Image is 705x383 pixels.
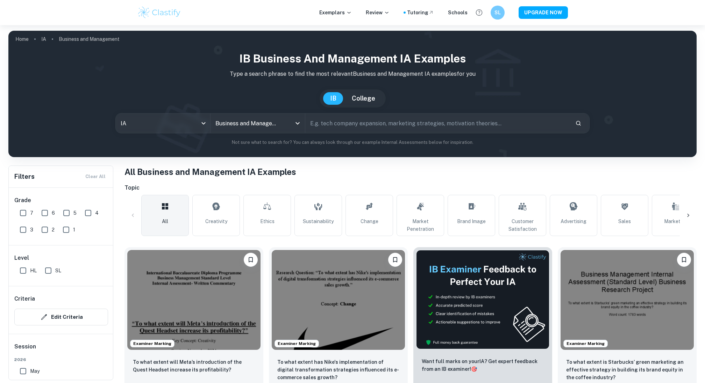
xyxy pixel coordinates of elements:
p: To what extent has Nike's implementation of digital transformation strategies influenced its e-co... [277,358,399,381]
h6: Topic [124,184,697,192]
h6: SL [494,9,502,16]
a: Home [15,34,29,44]
span: SL [55,267,61,274]
span: Change [361,218,378,225]
a: Tutoring [407,9,434,16]
p: To what extent will Meta’s introduction of the Quest Headset increase its profitability? [133,358,255,374]
span: 🎯 [471,366,477,372]
img: Thumbnail [416,250,549,349]
button: UPGRADE NOW [519,6,568,19]
span: Examiner Marking [275,340,319,347]
span: 7 [30,209,33,217]
span: May [30,367,40,375]
span: Advertising [561,218,586,225]
button: Bookmark [388,253,402,267]
p: Want full marks on your IA ? Get expert feedback from an IB examiner! [422,358,544,373]
h6: Criteria [14,295,35,303]
p: Not sure what to search for? You can always look through our example Internal Assessments below f... [14,139,691,146]
span: Examiner Marking [130,340,174,347]
span: Examiner Marking [564,340,607,347]
h6: Level [14,254,108,262]
button: Open [293,118,302,128]
span: 3 [30,226,33,234]
input: E.g. tech company expansion, marketing strategies, motivation theories... [305,113,570,133]
img: Business and Management IA example thumbnail: To what extent will Meta’s introduction [127,250,261,350]
span: Brand Image [457,218,486,225]
img: Business and Management IA example thumbnail: To what extent has Nike's implementation [272,250,405,350]
a: Schools [448,9,468,16]
h6: Grade [14,196,108,205]
button: SL [491,6,505,20]
div: IA [116,113,210,133]
span: Sales [618,218,631,225]
span: 6 [52,209,55,217]
p: Type a search phrase to find the most relevant Business and Management IA examples for you [14,70,691,78]
span: 2026 [14,356,108,363]
button: IB [323,92,343,105]
h1: All Business and Management IA Examples [124,165,697,178]
img: Clastify logo [137,6,181,20]
span: Ethics [260,218,275,225]
h6: Session [14,343,108,356]
span: Market Penetration [400,218,441,233]
img: profile cover [8,31,697,157]
button: Bookmark [677,253,691,267]
span: 2 [52,226,55,234]
p: To what extent is Starbucks’ green marketing an effective strategy in building its brand equity i... [566,358,688,381]
button: Bookmark [244,253,258,267]
span: All [162,218,168,225]
span: 1 [73,226,75,234]
img: Business and Management IA example thumbnail: To what extent is Starbucks’ green marke [561,250,694,350]
button: Help and Feedback [473,7,485,19]
p: Business and Management [59,35,120,43]
p: Exemplars [319,9,352,16]
a: IA [41,34,46,44]
span: HL [30,267,37,274]
span: Sustainability [303,218,334,225]
button: College [345,92,382,105]
span: Marketing [664,218,688,225]
span: 4 [95,209,99,217]
p: Review [366,9,390,16]
h1: IB Business and Management IA examples [14,50,691,67]
span: Creativity [205,218,227,225]
h6: Filters [14,172,35,182]
span: Customer Satisfaction [502,218,543,233]
button: Search [572,117,584,129]
span: 5 [73,209,77,217]
button: Edit Criteria [14,309,108,325]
